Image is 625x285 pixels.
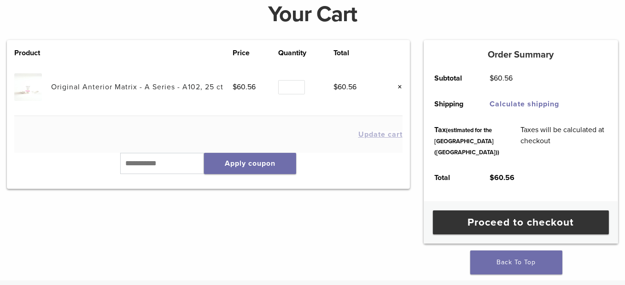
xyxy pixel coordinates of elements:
[14,73,41,100] img: Original Anterior Matrix - A Series - A102, 25 ct
[490,173,514,182] bdi: 60.56
[233,82,237,92] span: $
[424,117,510,165] th: Tax
[490,173,494,182] span: $
[278,47,333,58] th: Quantity
[233,82,256,92] bdi: 60.56
[470,250,562,274] a: Back To Top
[490,74,494,83] span: $
[424,49,618,60] h5: Order Summary
[434,127,499,156] small: (estimated for the [GEOGRAPHIC_DATA] ([GEOGRAPHIC_DATA]))
[424,165,479,191] th: Total
[14,47,51,58] th: Product
[51,82,223,92] a: Original Anterior Matrix - A Series - A102, 25 ct
[333,47,379,58] th: Total
[424,65,479,91] th: Subtotal
[424,91,479,117] th: Shipping
[204,153,296,174] button: Apply coupon
[490,99,559,109] a: Calculate shipping
[510,117,618,165] td: Taxes will be calculated at checkout
[333,82,356,92] bdi: 60.56
[333,82,338,92] span: $
[433,210,609,234] a: Proceed to checkout
[490,74,513,83] bdi: 60.56
[233,47,278,58] th: Price
[391,81,403,93] a: Remove this item
[358,131,403,138] button: Update cart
